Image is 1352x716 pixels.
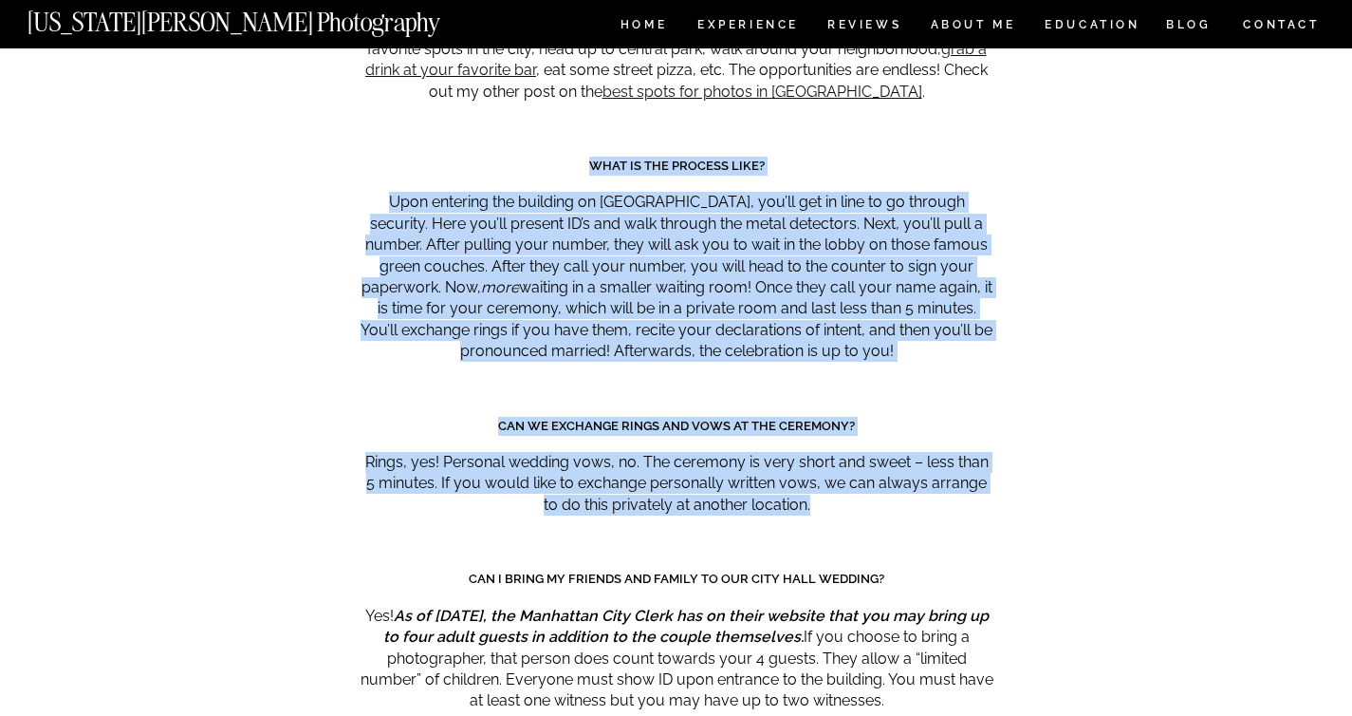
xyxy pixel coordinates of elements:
strong: CAN WE EXCHANGE RINGS AND VOWS AT the ceremony? [498,419,855,433]
strong: Can I bring my friends and family to our city hall wedding? [469,572,884,586]
a: Experience [697,19,797,35]
a: [US_STATE][PERSON_NAME] Photography [28,9,504,26]
a: HOME [617,19,671,35]
p: Rings, yes! Personal wedding vows, no. The ceremony is very short and sweet – less than 5 minutes... [361,452,993,516]
a: CONTACT [1242,14,1321,35]
em: As of [DATE], the Manhattan City Clerk has on their website that you may bring up to four adult g... [383,607,989,646]
p: Yes! If you choose to bring a photographer, that person does count towards your 4 guests. They al... [361,606,993,712]
a: REVIEWS [827,19,898,35]
p: Upon entering the building on [GEOGRAPHIC_DATA], you’ll get in line to go through security. Here ... [361,192,993,362]
a: best spots for photos in [GEOGRAPHIC_DATA] [602,83,922,101]
a: ABOUT ME [930,19,1016,35]
a: EDUCATION [1043,19,1142,35]
a: BLOG [1166,19,1212,35]
strong: WHAT IS THE PROCESS Like? [589,159,765,173]
em: more [481,278,519,296]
